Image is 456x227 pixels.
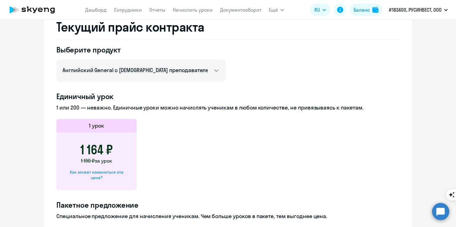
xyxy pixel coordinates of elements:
span: 1 190 ₽ [81,158,95,164]
a: Дашборд [85,7,107,13]
h3: 1 164 ₽ [80,142,113,157]
button: Ещё [269,4,284,16]
h4: Пакетное предложение [56,200,400,210]
a: Начислить уроки [173,7,213,13]
p: Специальное предложение для начисления ученикам. Чем больше уроков в пакете, тем выгоднее цена. [56,212,400,220]
a: Документооборот [220,7,261,13]
h5: 1 урок [89,122,104,130]
span: за урок [95,158,112,164]
a: Сотрудники [114,7,142,13]
span: RU [314,6,320,13]
div: Баланс [354,6,370,13]
img: balance [372,7,378,13]
p: 1 или 200 — неважно. Единичные уроки можно начислять ученикам в любом количестве, не привязываясь... [56,104,400,112]
div: Как может измениться эта цена? [66,169,127,180]
a: Отчеты [149,7,165,13]
h2: Текущий прайс контракта [56,20,400,34]
button: #183400, РУСИНВЕСТ, ООО [386,2,451,17]
h4: Выберите продукт [56,45,226,55]
button: Балансbalance [350,4,382,16]
p: #183400, РУСИНВЕСТ, ООО [389,6,442,13]
h4: Единичный урок [56,91,400,101]
span: Ещё [269,6,278,13]
button: RU [310,4,330,16]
